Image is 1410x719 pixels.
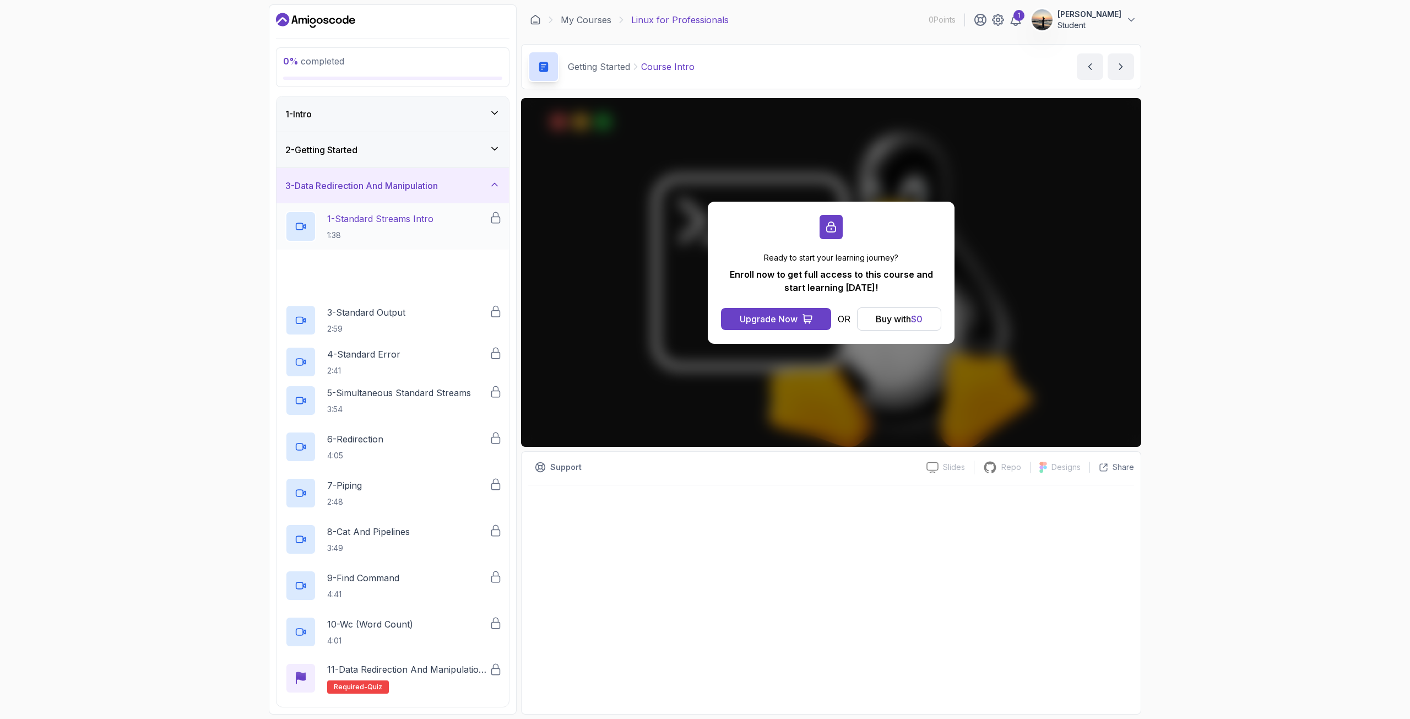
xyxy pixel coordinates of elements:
p: Course Intro [641,60,695,73]
h3: 3 - Data Redirection And Manipulation [285,179,438,192]
p: Enroll now to get full access to this course and start learning [DATE]! [721,268,941,294]
p: Share [1113,462,1134,473]
a: 1 [1009,13,1022,26]
h3: 2 - Getting Started [285,143,357,156]
button: 2-Getting Started [276,132,509,167]
button: 3-Data Redirection And Manipulation [276,168,509,203]
p: 3:54 [327,404,471,415]
button: 4-Standard Error2:41 [285,347,500,377]
button: user profile image[PERSON_NAME]Student [1031,9,1137,31]
p: 3 - Standard Output [327,306,405,319]
p: 9 - Find Command [327,571,399,585]
button: 1-Standard Streams Intro1:38 [285,211,500,242]
p: 4:05 [327,450,383,461]
p: 0 Points [929,14,956,25]
button: Share [1089,462,1134,473]
button: Support button [528,458,588,476]
button: Buy with$0 [857,307,941,331]
p: Getting Started [568,60,630,73]
button: 1-Intro [276,96,509,132]
p: Designs [1051,462,1081,473]
button: Upgrade Now [721,308,831,330]
button: 6-Redirection4:05 [285,431,500,462]
span: 0 % [283,56,299,67]
p: Student [1057,20,1121,31]
button: 11-Data Redirection and Manipulation QuizRequired-quiz [285,663,500,694]
button: next content [1108,53,1134,80]
p: 3:49 [327,543,410,554]
button: 8-Cat And Pipelines3:49 [285,524,500,555]
span: Required- [334,683,367,691]
p: 8 - Cat And Pipelines [327,525,410,538]
div: 1 [1013,10,1024,21]
h3: 1 - Intro [285,107,312,121]
button: 7-Piping2:48 [285,478,500,509]
p: 1 - Standard Streams Intro [327,212,433,225]
button: 10-Wc (Word Count)4:01 [285,617,500,647]
a: Dashboard [530,14,541,25]
span: quiz [367,683,382,691]
p: Support [550,462,582,473]
a: Dashboard [276,12,355,29]
p: 4:01 [327,635,413,646]
p: 5 - Simultaneous Standard Streams [327,386,471,399]
button: previous content [1077,53,1103,80]
p: 2:41 [327,365,400,376]
span: completed [283,56,344,67]
p: 2:59 [327,323,405,334]
p: 7 - Piping [327,479,362,492]
p: Slides [943,462,965,473]
a: My Courses [561,13,611,26]
p: OR [838,312,850,326]
button: 9-Find Command4:41 [285,570,500,601]
p: Ready to start your learning journey? [721,252,941,263]
p: 4 - Standard Error [327,348,400,361]
p: 10 - Wc (Word Count) [327,618,413,631]
p: 6 - Redirection [327,433,383,446]
p: [PERSON_NAME] [1057,9,1121,20]
span: $ 0 [911,313,923,325]
p: 2:48 [327,496,362,507]
p: Repo [1001,462,1021,473]
p: 1:38 [327,230,433,241]
div: Buy with [876,312,923,326]
img: user profile image [1032,9,1053,30]
div: Upgrade Now [740,312,798,326]
p: 4:41 [327,589,399,600]
button: 3-Standard Output2:59 [285,305,500,336]
p: 11 - Data Redirection and Manipulation Quiz [327,663,489,676]
button: 5-Simultaneous Standard Streams3:54 [285,385,500,416]
p: Linux for Professionals [631,13,729,26]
